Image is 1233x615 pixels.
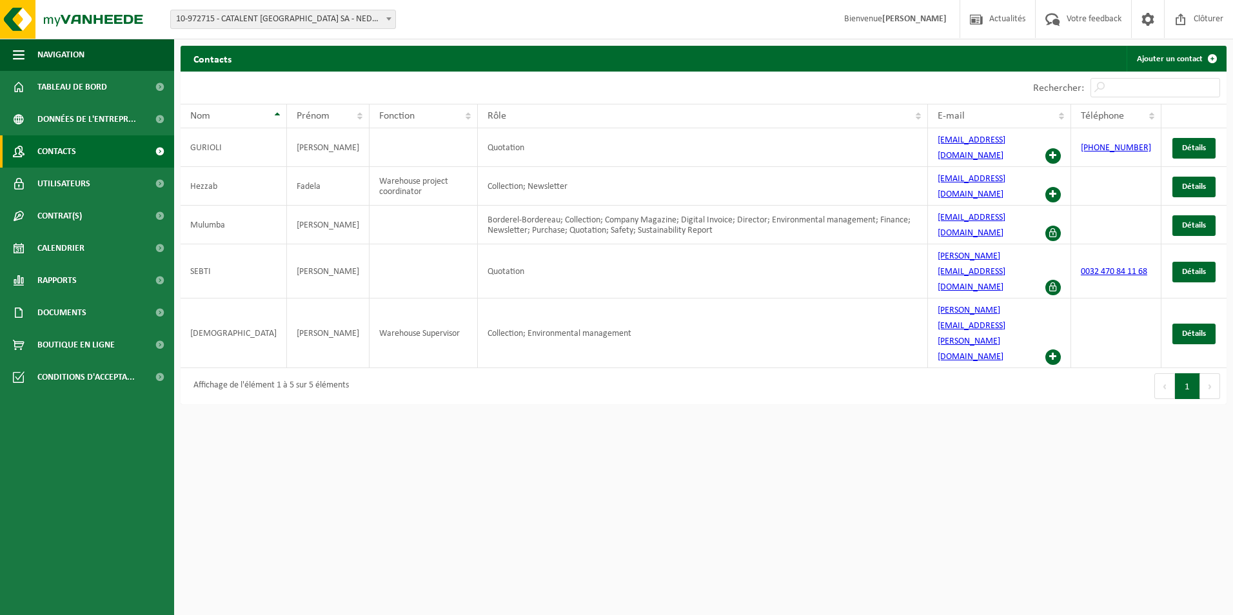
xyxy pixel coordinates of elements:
td: [PERSON_NAME] [287,206,370,244]
span: Fonction [379,111,415,121]
td: Quotation [478,128,929,167]
a: [EMAIL_ADDRESS][DOMAIN_NAME] [938,213,1005,238]
span: Données de l'entrepr... [37,103,136,135]
span: Détails [1182,221,1206,229]
h2: Contacts [181,46,244,71]
a: Ajouter un contact [1127,46,1225,72]
a: Détails [1172,324,1216,344]
a: Détails [1172,177,1216,197]
button: 1 [1175,373,1200,399]
a: [PHONE_NUMBER] [1081,143,1151,153]
td: Borderel-Bordereau; Collection; Company Magazine; Digital Invoice; Director; Environmental manage... [478,206,929,244]
strong: [PERSON_NAME] [882,14,947,24]
a: Détails [1172,262,1216,282]
span: Tableau de bord [37,71,107,103]
label: Rechercher: [1033,83,1084,93]
span: Prénom [297,111,330,121]
a: Détails [1172,138,1216,159]
td: Mulumba [181,206,287,244]
a: [EMAIL_ADDRESS][DOMAIN_NAME] [938,135,1005,161]
td: [PERSON_NAME] [287,298,370,368]
span: Détails [1182,268,1206,276]
a: [PERSON_NAME][EMAIL_ADDRESS][PERSON_NAME][DOMAIN_NAME] [938,306,1005,362]
td: [PERSON_NAME] [287,244,370,298]
span: 10-972715 - CATALENT BELGIUM SA - NEDER-OVER-HEEMBEEK [170,10,396,29]
div: Affichage de l'élément 1 à 5 sur 5 éléments [187,375,349,398]
span: E-mail [938,111,965,121]
span: Contacts [37,135,76,168]
a: [PERSON_NAME][EMAIL_ADDRESS][DOMAIN_NAME] [938,251,1005,292]
td: Quotation [478,244,929,298]
td: Fadela [287,167,370,206]
a: 0032 470 84 11 68 [1081,267,1147,277]
span: 10-972715 - CATALENT BELGIUM SA - NEDER-OVER-HEEMBEEK [171,10,395,28]
span: Détails [1182,329,1206,338]
span: Détails [1182,182,1206,191]
td: Collection; Environmental management [478,298,929,368]
span: Rôle [488,111,506,121]
span: Calendrier [37,232,84,264]
td: Collection; Newsletter [478,167,929,206]
td: [DEMOGRAPHIC_DATA] [181,298,287,368]
span: Nom [190,111,210,121]
td: Warehouse project coordinator [370,167,478,206]
td: GURIOLI [181,128,287,167]
span: Conditions d'accepta... [37,361,135,393]
span: Rapports [37,264,77,297]
td: Hezzab [181,167,287,206]
span: Boutique en ligne [37,329,115,361]
button: Previous [1154,373,1175,399]
span: Documents [37,297,86,329]
td: Warehouse Supervisor [370,298,478,368]
a: Détails [1172,215,1216,236]
td: SEBTI [181,244,287,298]
span: Téléphone [1081,111,1124,121]
td: [PERSON_NAME] [287,128,370,167]
a: [EMAIL_ADDRESS][DOMAIN_NAME] [938,174,1005,199]
span: Détails [1182,144,1206,152]
button: Next [1200,373,1220,399]
span: Contrat(s) [37,200,82,232]
span: Navigation [37,39,84,71]
span: Utilisateurs [37,168,90,200]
